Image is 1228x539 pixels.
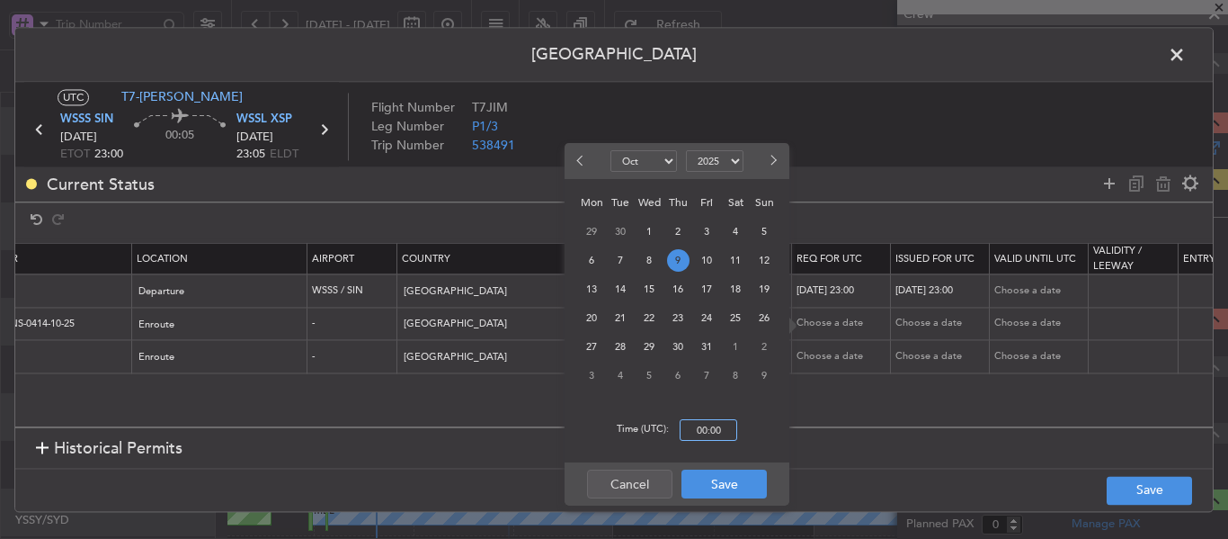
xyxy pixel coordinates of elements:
span: 8 [725,364,747,387]
div: Fri [692,188,721,217]
span: 6 [581,249,603,272]
span: 27 [581,336,603,358]
div: 23-10-2025 [663,303,692,332]
div: 21-10-2025 [606,303,635,332]
span: 2 [753,336,776,358]
div: 30-10-2025 [663,332,692,361]
span: 13 [581,278,603,301]
button: Next month [762,147,782,175]
div: 5-10-2025 [750,217,779,246]
span: 24 [696,307,718,329]
span: 19 [753,278,776,301]
div: 20-10-2025 [577,303,606,332]
div: 29-10-2025 [635,332,663,361]
div: 12-10-2025 [750,246,779,274]
span: 29 [581,220,603,243]
div: Choose a date [895,349,989,364]
span: 1 [725,336,747,358]
div: 2-10-2025 [663,217,692,246]
div: 3-10-2025 [692,217,721,246]
select: Select month [610,150,677,172]
span: 9 [667,249,690,272]
span: 22 [638,307,661,329]
div: 9-11-2025 [750,361,779,390]
div: [DATE] 23:00 [895,283,989,299]
div: 5-11-2025 [635,361,663,390]
div: Mon [577,188,606,217]
div: 6-10-2025 [577,246,606,274]
div: Sun [750,188,779,217]
div: 9-10-2025 [663,246,692,274]
div: 28-10-2025 [606,332,635,361]
div: 8-10-2025 [635,246,663,274]
div: 6-11-2025 [663,361,692,390]
div: 25-10-2025 [721,303,750,332]
span: 4 [610,364,632,387]
div: 4-11-2025 [606,361,635,390]
div: 15-10-2025 [635,274,663,303]
div: 17-10-2025 [692,274,721,303]
div: 31-10-2025 [692,332,721,361]
span: Time (UTC): [617,422,669,441]
span: 10 [696,249,718,272]
div: 7-10-2025 [606,246,635,274]
div: 4-10-2025 [721,217,750,246]
span: 11 [725,249,747,272]
span: 1 [638,220,661,243]
span: 6 [667,364,690,387]
div: Choose a date [895,317,989,332]
span: 7 [696,364,718,387]
div: 19-10-2025 [750,274,779,303]
span: 2 [667,220,690,243]
div: Choose a date [994,349,1088,364]
button: Save [681,470,767,499]
div: 7-11-2025 [692,361,721,390]
button: Cancel [587,470,672,499]
span: 28 [610,336,632,358]
span: 15 [638,278,661,301]
span: 16 [667,278,690,301]
span: 4 [725,220,747,243]
span: 31 [696,336,718,358]
div: 13-10-2025 [577,274,606,303]
div: 1-11-2025 [721,332,750,361]
span: 3 [581,364,603,387]
span: 7 [610,249,632,272]
span: 21 [610,307,632,329]
div: 22-10-2025 [635,303,663,332]
div: Tue [606,188,635,217]
button: Save [1107,476,1192,505]
span: 8 [638,249,661,272]
span: 9 [753,364,776,387]
div: 30-9-2025 [606,217,635,246]
span: 5 [638,364,661,387]
header: [GEOGRAPHIC_DATA] [15,28,1213,82]
div: 2-11-2025 [750,332,779,361]
span: 29 [638,336,661,358]
div: 29-9-2025 [577,217,606,246]
div: 1-10-2025 [635,217,663,246]
span: Validity / Leeway [1093,245,1142,274]
span: 5 [753,220,776,243]
div: Sat [721,188,750,217]
div: Choose a date [994,317,1088,332]
span: 23 [667,307,690,329]
div: Choose a date [994,283,1088,299]
span: Valid Until Utc [994,252,1076,265]
div: 27-10-2025 [577,332,606,361]
span: 20 [581,307,603,329]
span: 30 [667,336,690,358]
div: 11-10-2025 [721,246,750,274]
div: 26-10-2025 [750,303,779,332]
select: Select year [686,150,743,172]
div: Wed [635,188,663,217]
span: 12 [753,249,776,272]
span: 3 [696,220,718,243]
input: --:-- [680,419,737,441]
span: 18 [725,278,747,301]
div: 8-11-2025 [721,361,750,390]
span: 25 [725,307,747,329]
div: 18-10-2025 [721,274,750,303]
div: 14-10-2025 [606,274,635,303]
div: Thu [663,188,692,217]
